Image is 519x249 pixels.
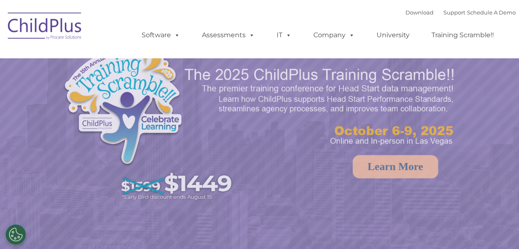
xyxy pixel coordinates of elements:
[405,9,516,16] font: |
[405,9,434,16] a: Download
[368,27,418,43] a: University
[467,9,516,16] a: Schedule A Demo
[4,7,86,48] img: ChildPlus by Procare Solutions
[478,209,519,249] iframe: Chat Widget
[353,155,438,178] a: Learn More
[133,27,188,43] a: Software
[305,27,363,43] a: Company
[423,27,502,43] a: Training Scramble!!
[194,27,263,43] a: Assessments
[5,224,26,245] button: Cookies Settings
[443,9,465,16] a: Support
[268,27,300,43] a: IT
